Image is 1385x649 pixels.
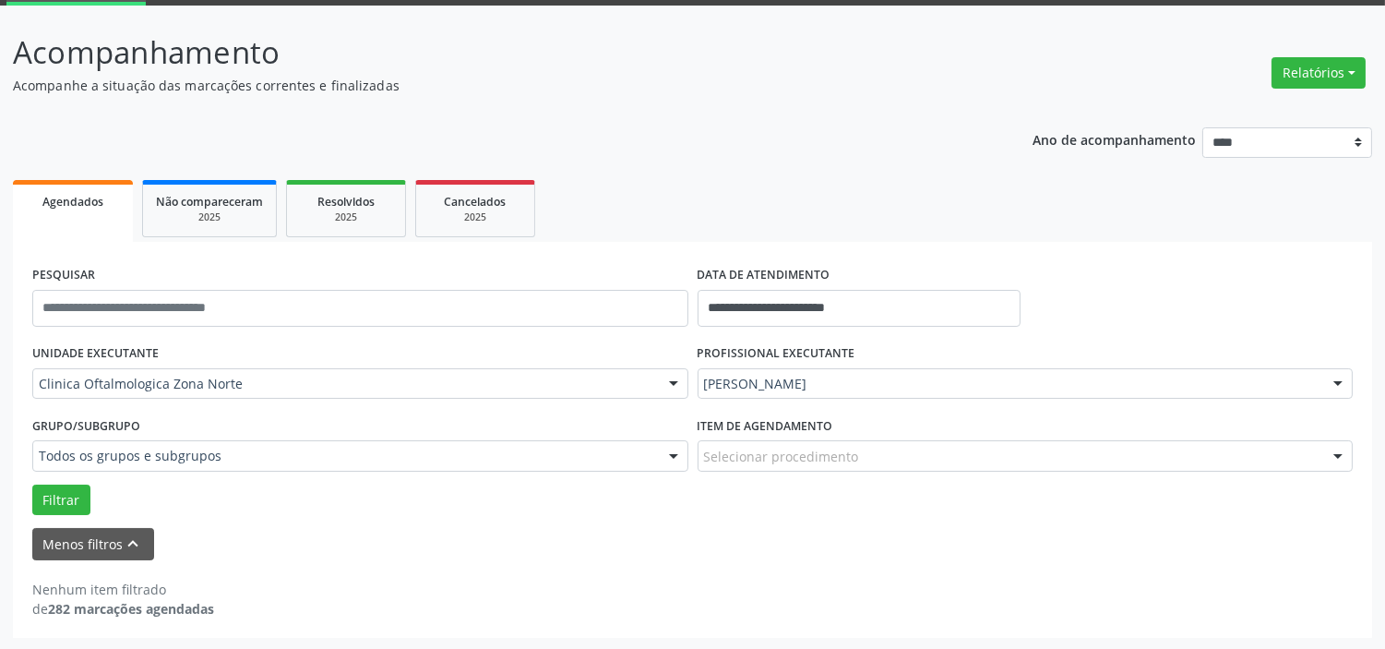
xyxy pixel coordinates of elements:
[704,375,1316,393] span: [PERSON_NAME]
[32,580,214,599] div: Nenhum item filtrado
[1033,127,1196,150] p: Ano de acompanhamento
[32,485,90,516] button: Filtrar
[698,412,833,440] label: Item de agendamento
[42,194,103,210] span: Agendados
[13,76,964,95] p: Acompanhe a situação das marcações correntes e finalizadas
[48,600,214,618] strong: 282 marcações agendadas
[1272,57,1366,89] button: Relatórios
[156,210,263,224] div: 2025
[32,412,140,440] label: Grupo/Subgrupo
[39,447,651,465] span: Todos os grupos e subgrupos
[704,447,859,466] span: Selecionar procedimento
[39,375,651,393] span: Clinica Oftalmologica Zona Norte
[32,340,159,368] label: UNIDADE EXECUTANTE
[32,599,214,619] div: de
[300,210,392,224] div: 2025
[698,261,830,290] label: DATA DE ATENDIMENTO
[13,30,964,76] p: Acompanhamento
[32,261,95,290] label: PESQUISAR
[445,194,507,210] span: Cancelados
[32,528,154,560] button: Menos filtroskeyboard_arrow_up
[698,340,855,368] label: PROFISSIONAL EXECUTANTE
[429,210,521,224] div: 2025
[124,534,144,554] i: keyboard_arrow_up
[317,194,375,210] span: Resolvidos
[156,194,263,210] span: Não compareceram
